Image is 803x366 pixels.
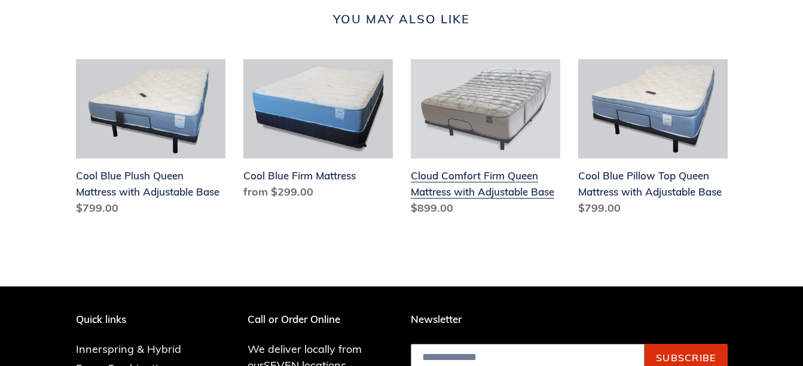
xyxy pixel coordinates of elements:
[76,313,199,325] p: Quick links
[76,342,181,356] a: Innerspring & Hybrid
[411,313,728,325] p: Newsletter
[248,313,393,325] p: Call or Order Online
[411,59,560,221] a: Cloud Comfort Firm Queen Mattress with Adjustable Base
[578,59,728,221] a: Cool Blue Pillow Top Queen Mattress with Adjustable Base
[76,12,728,26] h2: You may also like
[243,59,393,205] a: Cool Blue Firm Mattress
[656,352,716,364] span: Subscribe
[76,59,225,221] a: Cool Blue Plush Queen Mattress with Adjustable Base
